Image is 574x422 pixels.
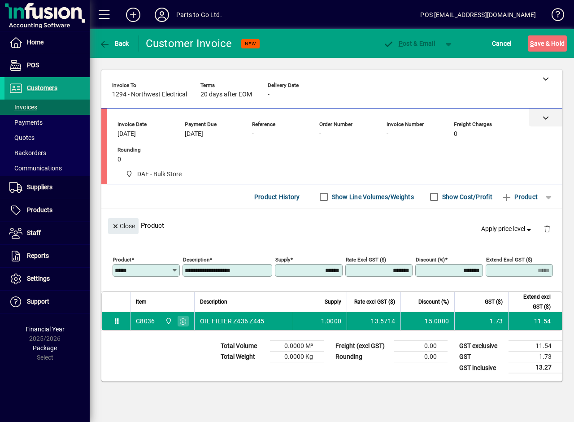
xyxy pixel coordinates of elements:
[136,297,147,307] span: Item
[9,165,62,172] span: Communications
[478,221,537,237] button: Apply price level
[4,145,90,161] a: Backorders
[399,40,403,47] span: P
[418,297,449,307] span: Discount (%)
[275,257,290,263] mat-label: Supply
[137,170,182,179] span: DAE - Bulk Store
[509,341,562,352] td: 11.54
[27,206,52,213] span: Products
[251,189,304,205] button: Product History
[530,40,534,47] span: S
[119,7,148,23] button: Add
[485,297,503,307] span: GST ($)
[117,131,136,138] span: [DATE]
[420,8,536,22] div: POS [EMAIL_ADDRESS][DOMAIN_NAME]
[112,91,187,98] span: 1294 - Northwest Electrical
[378,35,439,52] button: Post & Email
[486,257,532,263] mat-label: Extend excl GST ($)
[136,317,155,326] div: C8036
[454,131,457,138] span: 0
[509,352,562,362] td: 1.73
[113,257,131,263] mat-label: Product
[148,7,176,23] button: Profile
[33,344,57,352] span: Package
[9,149,46,157] span: Backorders
[108,218,139,234] button: Close
[440,192,492,201] label: Show Cost/Profit
[101,209,562,242] div: Product
[9,134,35,141] span: Quotes
[545,2,563,31] a: Knowledge Base
[455,341,509,352] td: GST exclusive
[454,312,508,330] td: 1.73
[200,91,252,98] span: 20 days after EOM
[99,40,129,47] span: Back
[117,156,121,163] span: 0
[4,161,90,176] a: Communications
[9,104,37,111] span: Invoices
[490,35,514,52] button: Cancel
[200,317,264,326] span: OIL FILTER Z436 Z445
[4,115,90,130] a: Payments
[245,41,256,47] span: NEW
[455,352,509,362] td: GST
[4,31,90,54] a: Home
[270,352,324,362] td: 0.0000 Kg
[27,229,41,236] span: Staff
[4,100,90,115] a: Invoices
[387,131,388,138] span: -
[270,341,324,352] td: 0.0000 M³
[268,91,270,98] span: -
[530,36,565,51] span: ave & Hold
[4,222,90,244] a: Staff
[536,218,558,239] button: Delete
[400,312,454,330] td: 15.0000
[146,36,232,51] div: Customer Invoice
[27,39,43,46] span: Home
[497,189,542,205] button: Product
[26,326,65,333] span: Financial Year
[325,297,341,307] span: Supply
[346,257,386,263] mat-label: Rate excl GST ($)
[117,147,171,153] span: Rounding
[9,119,43,126] span: Payments
[536,225,558,233] app-page-header-button: Delete
[112,219,135,234] span: Close
[27,61,39,69] span: POS
[492,36,512,51] span: Cancel
[4,268,90,290] a: Settings
[508,312,562,330] td: 11.54
[331,341,394,352] td: Freight (excl GST)
[4,199,90,222] a: Products
[27,183,52,191] span: Suppliers
[163,316,173,326] span: DAE - Bulk Store
[319,131,321,138] span: -
[185,131,203,138] span: [DATE]
[4,245,90,267] a: Reports
[331,352,394,362] td: Rounding
[97,35,131,52] button: Back
[216,352,270,362] td: Total Weight
[394,341,448,352] td: 0.00
[106,222,141,230] app-page-header-button: Close
[176,8,222,22] div: Parts to Go Ltd.
[455,362,509,374] td: GST inclusive
[352,317,395,326] div: 13.5714
[4,54,90,77] a: POS
[321,317,342,326] span: 1.0000
[528,35,567,52] button: Save & Hold
[122,169,185,180] span: DAE - Bulk Store
[501,190,538,204] span: Product
[252,131,254,138] span: -
[4,130,90,145] a: Quotes
[4,176,90,199] a: Suppliers
[216,341,270,352] td: Total Volume
[27,252,49,259] span: Reports
[183,257,209,263] mat-label: Description
[416,257,445,263] mat-label: Discount (%)
[27,275,50,282] span: Settings
[383,40,435,47] span: ost & Email
[481,224,533,234] span: Apply price level
[330,192,414,201] label: Show Line Volumes/Weights
[4,291,90,313] a: Support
